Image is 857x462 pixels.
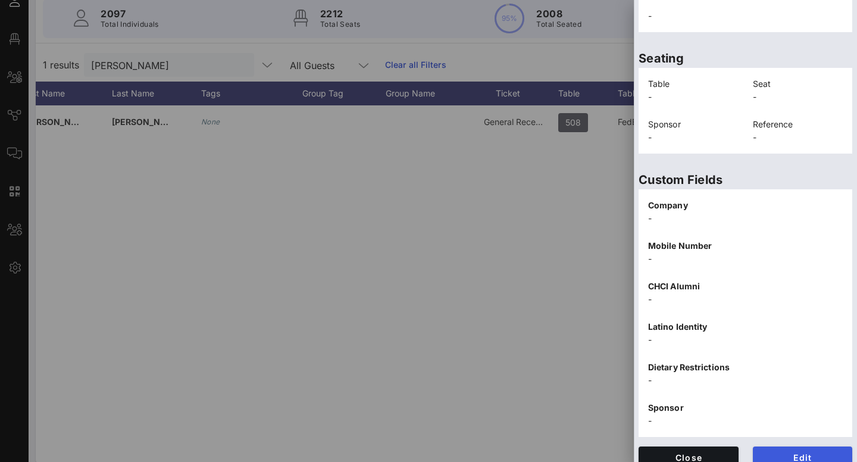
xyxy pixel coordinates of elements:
[648,374,843,387] p: -
[648,320,843,333] p: Latino Identity
[648,333,843,346] p: -
[753,131,843,144] p: -
[648,361,843,374] p: Dietary Restrictions
[648,239,843,252] p: Mobile Number
[639,49,852,68] p: Seating
[648,280,843,293] p: CHCI Alumni
[648,252,843,266] p: -
[648,77,739,90] p: Table
[648,90,739,104] p: -
[639,170,852,189] p: Custom Fields
[648,401,843,414] p: Sponsor
[648,11,652,21] span: -
[648,131,739,144] p: -
[648,293,843,306] p: -
[648,414,843,427] p: -
[648,199,843,212] p: Company
[648,212,843,225] p: -
[753,90,843,104] p: -
[648,118,739,131] p: Sponsor
[753,77,843,90] p: Seat
[753,118,843,131] p: Reference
